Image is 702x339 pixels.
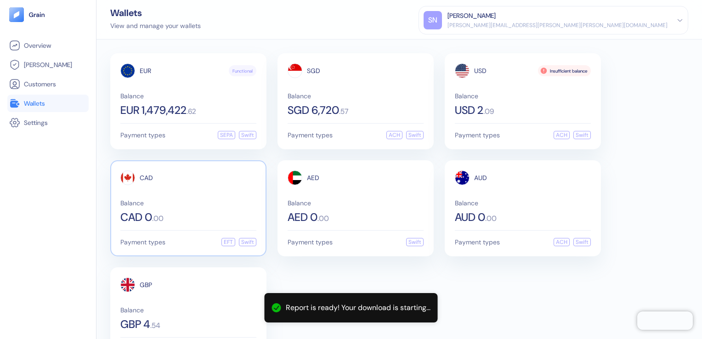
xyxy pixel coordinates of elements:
[24,118,48,127] span: Settings
[447,21,668,29] div: [PERSON_NAME][EMAIL_ADDRESS][PERSON_NAME][PERSON_NAME][DOMAIN_NAME]
[573,131,591,139] div: Swift
[24,79,56,89] span: Customers
[538,65,591,76] div: Insufficient balance
[232,68,253,74] span: Functional
[140,175,153,181] span: CAD
[28,11,45,18] img: logo
[120,93,256,99] span: Balance
[9,7,24,22] img: logo-tablet-V2.svg
[288,239,333,245] span: Payment types
[140,68,151,74] span: EUR
[120,319,150,330] span: GBP 4
[120,200,256,206] span: Balance
[152,215,164,222] span: . 00
[120,239,165,245] span: Payment types
[288,132,333,138] span: Payment types
[24,60,72,69] span: [PERSON_NAME]
[140,282,152,288] span: GBP
[455,239,500,245] span: Payment types
[455,93,591,99] span: Balance
[288,93,424,99] span: Balance
[221,238,235,246] div: EFT
[485,215,497,222] span: . 00
[120,212,152,223] span: CAD 0
[288,200,424,206] span: Balance
[554,238,570,246] div: ACH
[110,8,201,17] div: Wallets
[455,132,500,138] span: Payment types
[573,238,591,246] div: Swift
[455,200,591,206] span: Balance
[110,21,201,31] div: View and manage your wallets
[120,307,256,313] span: Balance
[317,215,329,222] span: . 00
[9,59,87,70] a: [PERSON_NAME]
[424,11,442,29] div: SN
[339,108,348,115] span: . 57
[455,105,483,116] span: USD 2
[307,175,319,181] span: AED
[637,311,693,330] iframe: Chatra live chat
[455,212,485,223] span: AUD 0
[474,175,487,181] span: AUD
[447,11,496,21] div: [PERSON_NAME]
[288,105,339,116] span: SGD 6,720
[218,131,235,139] div: SEPA
[9,117,87,128] a: Settings
[150,322,160,329] span: . 54
[239,238,256,246] div: Swift
[307,68,320,74] span: SGD
[483,108,494,115] span: . 09
[24,41,51,50] span: Overview
[120,132,165,138] span: Payment types
[24,99,45,108] span: Wallets
[288,212,317,223] span: AED 0
[386,131,402,139] div: ACH
[406,238,424,246] div: Swift
[9,40,87,51] a: Overview
[474,68,487,74] span: USD
[120,105,187,116] span: EUR 1,479,422
[406,131,424,139] div: Swift
[9,79,87,90] a: Customers
[187,108,196,115] span: . 62
[554,131,570,139] div: ACH
[239,131,256,139] div: Swift
[9,98,87,109] a: Wallets
[286,302,430,313] div: Report is ready! Your download is starting...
